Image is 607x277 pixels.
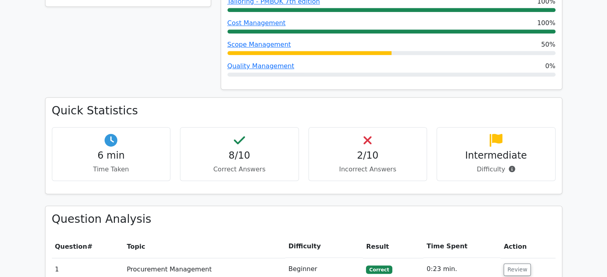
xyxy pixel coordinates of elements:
[500,235,555,258] th: Action
[227,62,295,70] a: Quality Management
[52,104,556,118] h3: Quick Statistics
[545,61,555,71] span: 0%
[52,235,124,258] th: #
[541,40,556,49] span: 50%
[366,265,392,273] span: Correct
[537,18,556,28] span: 100%
[187,150,292,161] h4: 8/10
[187,165,292,174] p: Correct Answers
[59,165,164,174] p: Time Taken
[423,235,500,258] th: Time Spent
[315,165,421,174] p: Incorrect Answers
[227,41,291,48] a: Scope Management
[55,243,87,250] span: Question
[124,235,285,258] th: Topic
[443,150,549,161] h4: Intermediate
[315,150,421,161] h4: 2/10
[443,165,549,174] p: Difficulty
[504,263,531,276] button: Review
[285,235,363,258] th: Difficulty
[59,150,164,161] h4: 6 min
[52,212,556,226] h3: Question Analysis
[363,235,423,258] th: Result
[227,19,286,27] a: Cost Management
